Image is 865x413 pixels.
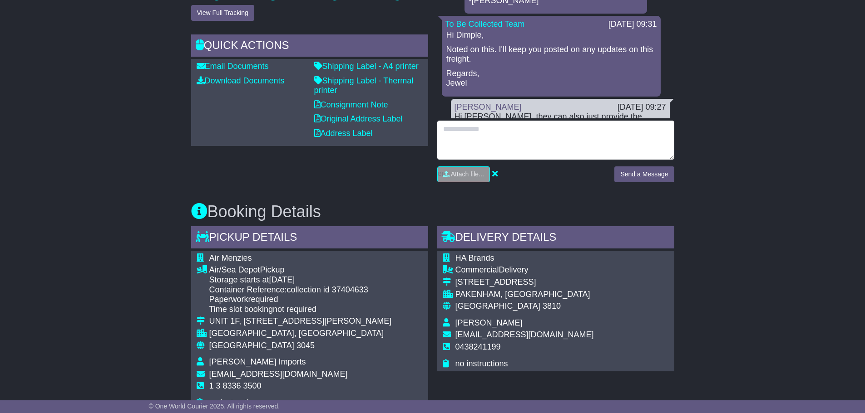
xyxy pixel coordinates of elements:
[314,129,373,138] a: Address Label
[197,62,269,71] a: Email Documents
[608,19,657,29] div: [DATE] 09:31
[209,305,392,315] div: Time slot booking
[314,114,403,123] a: Original Address Label
[455,253,494,262] span: HA Brands
[248,295,278,304] span: required
[209,316,392,326] div: UNIT 1F, [STREET_ADDRESS][PERSON_NAME]
[455,102,522,112] a: [PERSON_NAME]
[455,290,594,300] div: PAKENHAM, [GEOGRAPHIC_DATA]
[269,275,295,284] span: [DATE]
[209,357,306,366] span: [PERSON_NAME] Imports
[191,203,674,221] h3: Booking Details
[209,275,392,285] div: Storage starts at
[314,76,414,95] a: Shipping Label - Thermal printer
[446,45,656,64] p: Noted on this. I'll keep you posted on any updates on this freight.
[455,301,540,311] span: [GEOGRAPHIC_DATA]
[149,403,280,410] span: © One World Courier 2025. All rights reserved.
[273,305,316,314] span: not required
[455,277,594,287] div: [STREET_ADDRESS]
[209,253,252,262] span: Air Menzies
[543,301,561,311] span: 3810
[437,226,674,251] div: Delivery Details
[455,342,501,351] span: 0438241199
[209,369,348,379] span: [EMAIL_ADDRESS][DOMAIN_NAME]
[191,5,254,21] button: View Full Tracking
[314,100,388,109] a: Consignment Note
[209,265,392,275] div: Pickup
[209,381,262,390] span: 1 3 8336 3500
[455,112,666,131] div: Hi [PERSON_NAME], they can also just provide the collection ID. The outturn report is optional
[455,359,508,368] span: no instructions
[209,341,294,350] span: [GEOGRAPHIC_DATA]
[209,285,392,295] div: Container Reference:
[455,265,499,274] span: Commercial
[209,398,262,407] span: no instructions
[455,330,594,339] span: [EMAIL_ADDRESS][DOMAIN_NAME]
[209,329,392,339] div: [GEOGRAPHIC_DATA], [GEOGRAPHIC_DATA]
[197,76,285,85] a: Download Documents
[455,265,594,275] div: Delivery
[209,295,392,305] div: Paperwork
[287,285,368,294] span: collection id 37404633
[191,226,428,251] div: Pickup Details
[618,102,666,112] div: [DATE] 09:27
[455,318,523,327] span: [PERSON_NAME]
[446,30,656,40] p: Hi Dimple,
[209,265,260,274] span: Air/Sea Depot
[445,19,525,29] a: To Be Collected Team
[314,62,419,71] a: Shipping Label - A4 printer
[297,341,315,350] span: 3045
[614,166,674,182] button: Send a Message
[191,34,428,59] div: Quick Actions
[446,69,656,88] p: Regards, Jewel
